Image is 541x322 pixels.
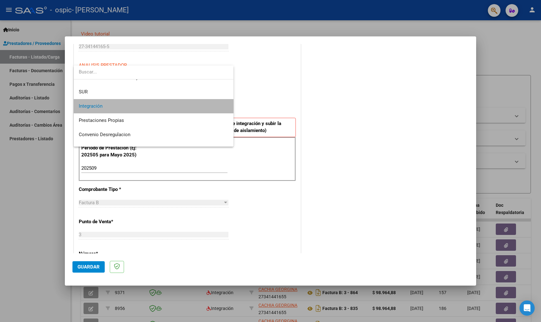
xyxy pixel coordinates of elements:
span: Convenio Desregulacion [79,132,130,137]
span: Integración [79,103,103,109]
span: Capita [79,146,92,152]
span: Prestaciones Propias [79,117,124,123]
div: Open Intercom Messenger [519,300,535,316]
span: SUR [79,89,88,95]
